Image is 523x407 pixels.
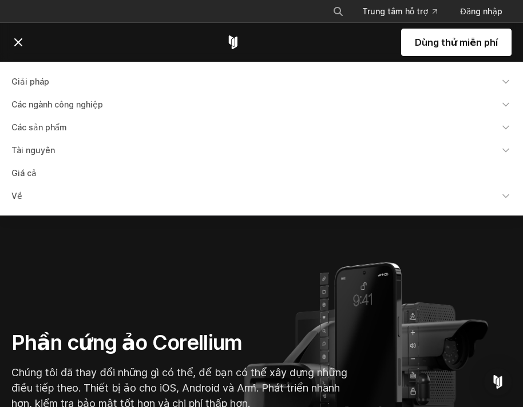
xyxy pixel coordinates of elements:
[484,368,512,396] div: Open Intercom Messenger
[11,145,55,155] font: Tài nguyên
[460,6,502,16] font: Đăng nhập
[11,191,22,201] font: Về
[323,1,512,22] div: Menu điều hướng
[401,29,512,56] a: Dùng thử miễn phí
[415,37,498,48] font: Dùng thử miễn phí
[11,77,49,86] font: Giải pháp
[11,330,242,355] font: Phần cứng ảo Corellium
[362,6,428,16] font: Trung tâm hỗ trợ
[5,71,518,206] div: Menu điều hướng
[11,168,37,178] font: Giá cả
[328,1,348,22] button: Tìm kiếm
[11,99,103,109] font: Các ngành công nghiệp
[226,35,240,49] a: Trang chủ Corellium
[11,122,67,132] font: Các sản phẩm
